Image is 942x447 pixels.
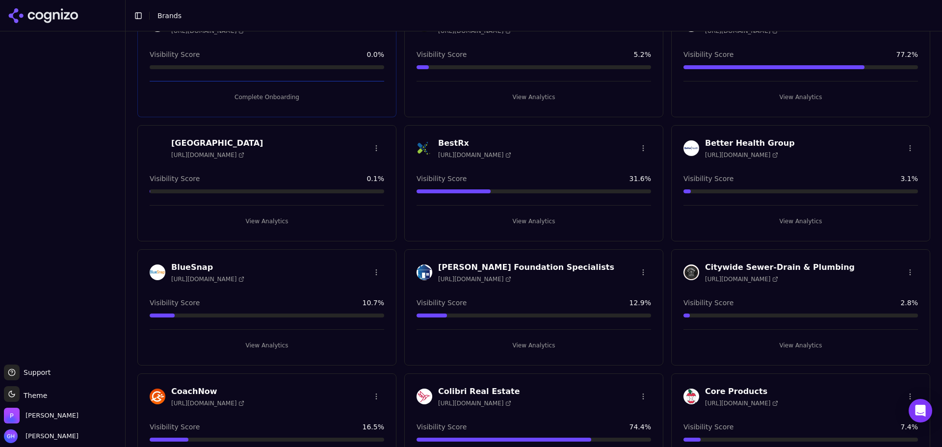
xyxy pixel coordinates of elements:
[4,429,78,443] button: Open user button
[150,422,200,432] span: Visibility Score
[705,386,778,397] h3: Core Products
[683,89,918,105] button: View Analytics
[438,399,511,407] span: [URL][DOMAIN_NAME]
[4,408,78,423] button: Open organization switcher
[900,298,918,308] span: 2.8 %
[438,262,614,273] h3: [PERSON_NAME] Foundation Specialists
[171,399,244,407] span: [URL][DOMAIN_NAME]
[20,392,47,399] span: Theme
[705,151,778,159] span: [URL][DOMAIN_NAME]
[150,140,165,156] img: Berkshire
[22,432,78,441] span: [PERSON_NAME]
[683,389,699,404] img: Core Products
[417,89,651,105] button: View Analytics
[363,422,384,432] span: 16.5 %
[896,50,918,59] span: 77.2 %
[417,264,432,280] img: Cantey Foundation Specialists
[909,399,932,422] div: Open Intercom Messenger
[150,89,384,105] button: Complete Onboarding
[171,386,244,397] h3: CoachNow
[683,140,699,156] img: Better Health Group
[150,264,165,280] img: BlueSnap
[171,151,244,159] span: [URL][DOMAIN_NAME]
[150,298,200,308] span: Visibility Score
[438,386,520,397] h3: Colibri Real Estate
[629,174,651,184] span: 31.6 %
[417,174,467,184] span: Visibility Score
[900,422,918,432] span: 7.4 %
[417,298,467,308] span: Visibility Score
[683,264,699,280] img: Citywide Sewer-Drain & Plumbing
[417,389,432,404] img: Colibri Real Estate
[4,429,18,443] img: Grace Hallen
[157,11,915,21] nav: breadcrumb
[26,411,78,420] span: Perrill
[417,338,651,353] button: View Analytics
[705,399,778,407] span: [URL][DOMAIN_NAME]
[4,408,20,423] img: Perrill
[683,174,733,184] span: Visibility Score
[417,213,651,229] button: View Analytics
[150,174,200,184] span: Visibility Score
[633,50,651,59] span: 5.2 %
[683,50,733,59] span: Visibility Score
[171,137,263,149] h3: [GEOGRAPHIC_DATA]
[417,140,432,156] img: BestRx
[150,213,384,229] button: View Analytics
[171,262,244,273] h3: BlueSnap
[157,12,182,20] span: Brands
[150,50,200,59] span: Visibility Score
[171,275,244,283] span: [URL][DOMAIN_NAME]
[417,422,467,432] span: Visibility Score
[683,213,918,229] button: View Analytics
[366,174,384,184] span: 0.1 %
[150,389,165,404] img: CoachNow
[150,338,384,353] button: View Analytics
[20,368,51,377] span: Support
[683,298,733,308] span: Visibility Score
[900,174,918,184] span: 3.1 %
[705,275,778,283] span: [URL][DOMAIN_NAME]
[417,50,467,59] span: Visibility Score
[683,338,918,353] button: View Analytics
[629,298,651,308] span: 12.9 %
[438,137,511,149] h3: BestRx
[683,422,733,432] span: Visibility Score
[366,50,384,59] span: 0.0 %
[438,151,511,159] span: [URL][DOMAIN_NAME]
[629,422,651,432] span: 74.4 %
[363,298,384,308] span: 10.7 %
[705,137,795,149] h3: Better Health Group
[705,262,855,273] h3: Citywide Sewer-Drain & Plumbing
[438,275,511,283] span: [URL][DOMAIN_NAME]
